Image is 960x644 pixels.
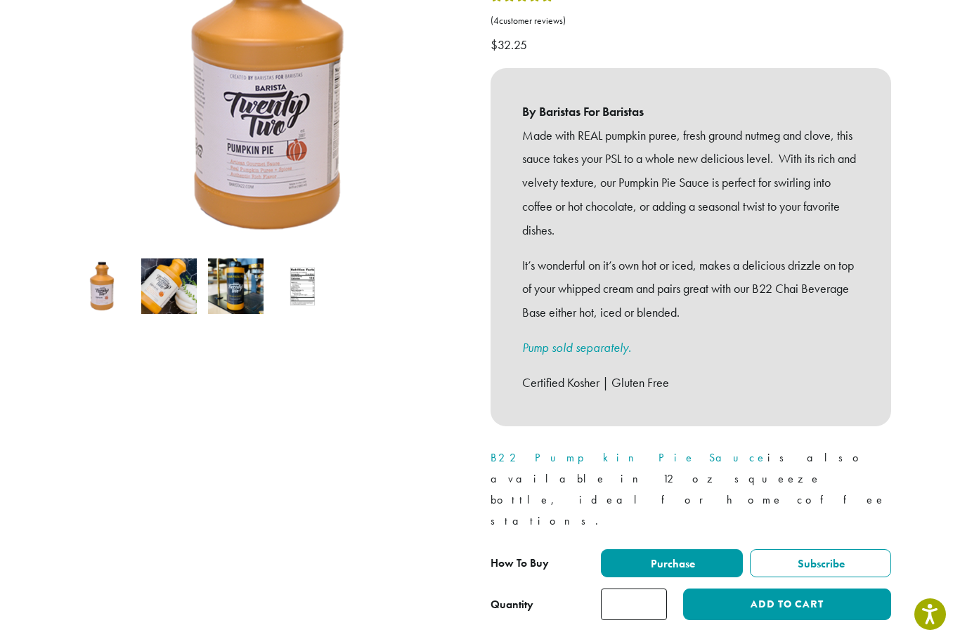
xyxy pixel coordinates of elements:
[491,37,531,53] bdi: 32.25
[141,258,197,314] img: Barista 22 Pumpkin Pie Sauce - Image 2
[796,556,845,571] span: Subscribe
[522,100,860,124] b: By Baristas For Baristas
[74,258,130,314] img: Barista 22 Pumpkin Pie Sauce
[491,37,498,53] span: $
[493,15,499,27] span: 4
[683,589,891,620] button: Add to cart
[522,339,631,355] a: Pump sold separately.
[649,556,695,571] span: Purchase
[208,258,264,314] img: Barista 22 Pumpkin Pie Sauce - Image 3
[275,258,330,314] img: Barista 22 Pumpkin Pie Sauce - Image 4
[491,450,767,465] a: B22 Pumpkin Pie Sauce
[491,596,533,613] div: Quantity
[491,556,549,570] span: How To Buy
[522,371,860,395] p: Certified Kosher | Gluten Free
[601,589,667,620] input: Product quantity
[491,14,891,28] a: (4customer reviews)
[522,124,860,242] p: Made with REAL pumpkin puree, fresh ground nutmeg and clove, this sauce takes your PSL to a whole...
[491,447,891,532] p: is also available in 12 oz squeeze bottle, ideal for home coffee stations.
[522,254,860,324] p: It’s wonderful on it’s own hot or iced, makes a delicious drizzle on top of your whipped cream an...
